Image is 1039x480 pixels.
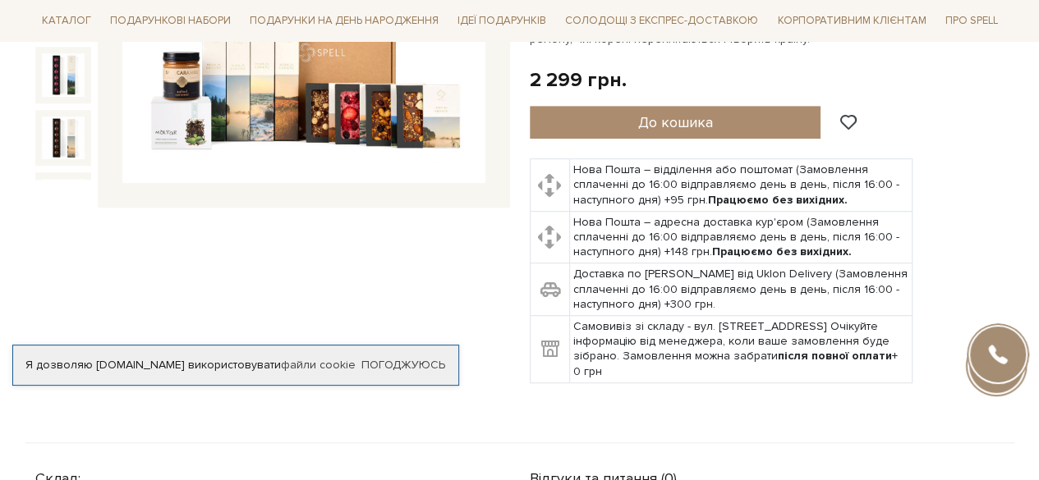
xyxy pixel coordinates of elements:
[569,159,912,212] td: Нова Пошта – відділення або поштомат (Замовлення сплаченні до 16:00 відправляємо день в день, піс...
[13,358,458,373] div: Я дозволяю [DOMAIN_NAME] використовувати
[938,8,1004,34] span: Про Spell
[281,358,356,372] a: файли cookie
[451,8,553,34] span: Ідеї подарунків
[35,8,98,34] span: Каталог
[569,263,912,316] td: Доставка по [PERSON_NAME] від Uklon Delivery (Замовлення сплаченні до 16:00 відправляємо день в д...
[559,7,765,34] a: Солодощі з експрес-доставкою
[569,316,912,383] td: Самовивіз зі складу - вул. [STREET_ADDRESS] Очікуйте інформацію від менеджера, коли ваше замовлен...
[42,53,85,96] img: Подарунок Рідними шляхами
[778,349,892,363] b: після повної оплати
[569,211,912,263] td: Нова Пошта – адресна доставка кур'єром (Замовлення сплаченні до 16:00 відправляємо день в день, п...
[637,113,712,131] span: До кошика
[530,67,627,93] div: 2 299 грн.
[361,358,445,373] a: Погоджуюсь
[530,106,821,139] button: До кошика
[708,193,848,207] b: Працюємо без вихідних.
[770,7,932,34] a: Корпоративним клієнтам
[42,179,85,222] img: Подарунок Рідними шляхами
[243,8,445,34] span: Подарунки на День народження
[712,245,852,258] b: Працюємо без вихідних.
[42,117,85,159] img: Подарунок Рідними шляхами
[103,8,237,34] span: Подарункові набори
